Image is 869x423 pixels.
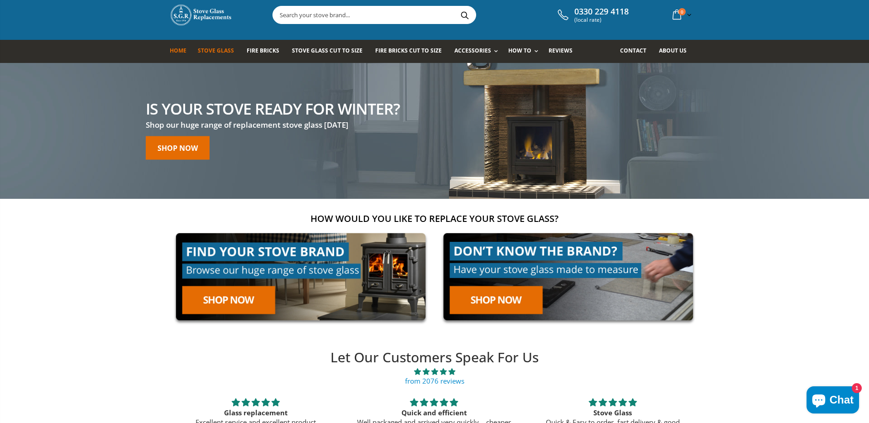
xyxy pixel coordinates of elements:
span: Home [170,47,186,54]
a: How To [508,40,543,63]
div: Glass replacement [177,408,334,418]
a: 0 [669,6,693,24]
div: 5 stars [356,397,512,408]
div: 5 stars [177,397,334,408]
span: 0 [678,8,686,15]
div: Quick and efficient [356,408,512,418]
a: 4.89 stars from 2076 reviews [167,367,702,386]
a: Accessories [454,40,502,63]
a: 0330 229 4118 (local rate) [555,7,629,23]
span: About us [659,47,687,54]
span: Stove Glass [198,47,234,54]
img: find-your-brand-cta_9b334d5d-5c94-48ed-825f-d7972bbdebd0.jpg [170,227,432,327]
a: About us [659,40,693,63]
span: 4.89 stars [167,367,702,376]
a: Fire Bricks [247,40,286,63]
a: Contact [620,40,653,63]
h2: Is your stove ready for winter? [146,101,400,116]
input: Search your stove brand... [273,6,577,24]
h2: Let Our Customers Speak For Us [167,348,702,367]
a: from 2076 reviews [405,376,464,385]
span: How To [508,47,531,54]
div: 5 stars [535,397,691,408]
a: Shop now [146,136,210,159]
button: Search [454,6,475,24]
span: (local rate) [574,17,629,23]
a: Stove Glass Cut To Size [292,40,369,63]
h3: Shop our huge range of replacement stove glass [DATE] [146,120,400,130]
span: Stove Glass Cut To Size [292,47,362,54]
div: Stove Glass [535,408,691,418]
a: Stove Glass [198,40,241,63]
inbox-online-store-chat: Shopify online store chat [804,386,862,416]
span: Fire Bricks Cut To Size [375,47,442,54]
span: Accessories [454,47,491,54]
span: Contact [620,47,646,54]
a: Fire Bricks Cut To Size [375,40,449,63]
span: Fire Bricks [247,47,279,54]
span: Reviews [549,47,573,54]
img: made-to-measure-cta_2cd95ceb-d519-4648-b0cf-d2d338fdf11f.jpg [437,227,699,327]
img: Stove Glass Replacement [170,4,233,26]
a: Home [170,40,193,63]
span: 0330 229 4118 [574,7,629,17]
a: Reviews [549,40,579,63]
h2: How would you like to replace your stove glass? [170,212,699,225]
